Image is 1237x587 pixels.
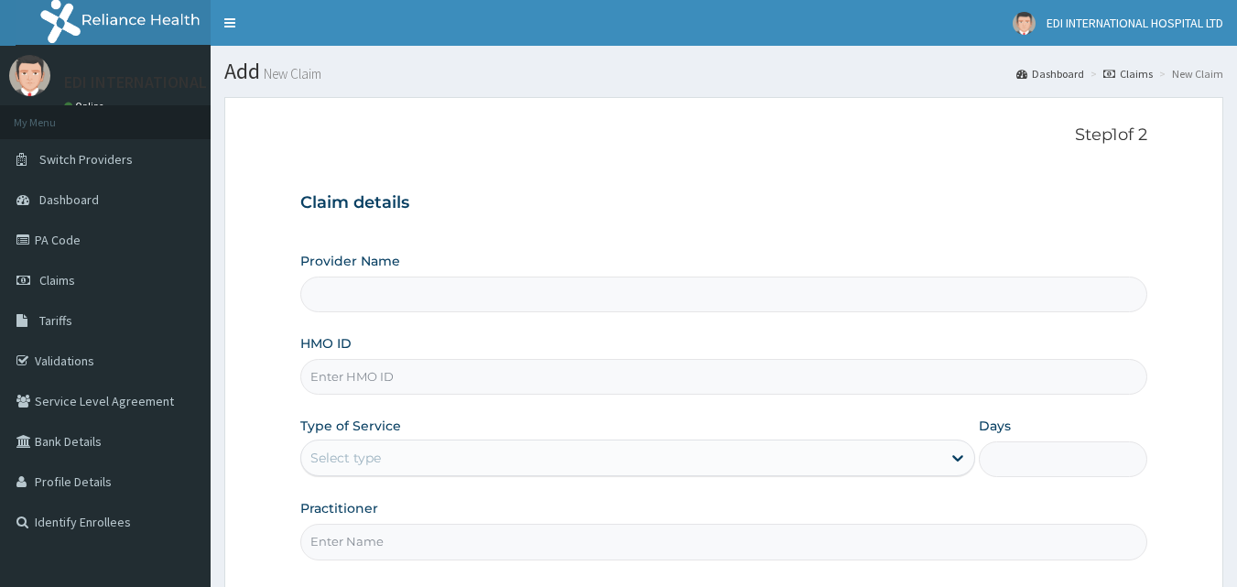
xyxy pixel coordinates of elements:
[260,67,321,81] small: New Claim
[9,55,50,96] img: User Image
[39,272,75,288] span: Claims
[39,191,99,208] span: Dashboard
[300,499,378,517] label: Practitioner
[64,100,108,113] a: Online
[1047,15,1223,31] span: EDI INTERNATIONAL HOSPITAL LTD
[300,125,1148,146] p: Step 1 of 2
[64,74,312,91] p: EDI INTERNATIONAL HOSPITAL LTD
[300,359,1148,395] input: Enter HMO ID
[979,417,1011,435] label: Days
[1016,66,1084,82] a: Dashboard
[300,252,400,270] label: Provider Name
[39,151,133,168] span: Switch Providers
[300,417,401,435] label: Type of Service
[310,449,381,467] div: Select type
[300,334,352,353] label: HMO ID
[1013,12,1036,35] img: User Image
[1103,66,1153,82] a: Claims
[300,524,1148,560] input: Enter Name
[39,312,72,329] span: Tariffs
[300,193,1148,213] h3: Claim details
[1155,66,1223,82] li: New Claim
[224,60,1223,83] h1: Add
